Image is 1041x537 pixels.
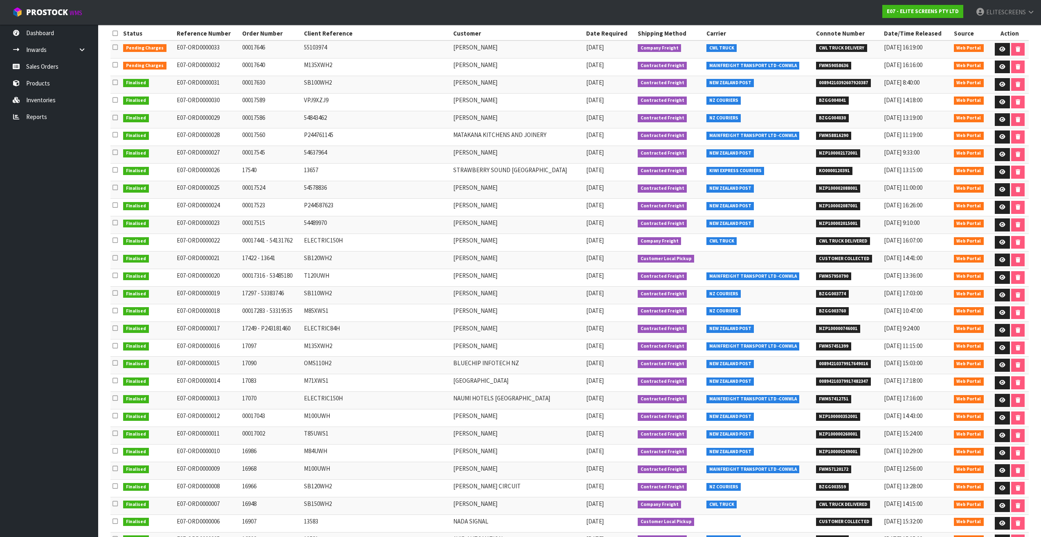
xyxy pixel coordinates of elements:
span: Finalised [123,79,149,87]
span: [DATE] [586,131,604,139]
span: MAINFREIGHT TRANSPORT LTD -CONWLA [706,62,800,70]
th: Source [952,27,990,40]
td: STRAWBERRY SOUND [GEOGRAPHIC_DATA] [451,164,585,181]
td: 00017586 [240,111,301,128]
span: [DATE] [586,272,604,279]
span: [DATE] [586,342,604,350]
td: 55103974 [302,40,451,58]
span: CWL TRUCK DELIVERY [816,44,867,52]
span: Finalised [123,202,149,210]
td: [GEOGRAPHIC_DATA] [451,374,585,392]
span: CWL TRUCK [706,44,737,52]
span: CWL TRUCK DELIVERED [816,237,870,245]
td: E07-ORD0000015 [175,357,241,374]
span: Contracted Freight [638,448,687,456]
td: [PERSON_NAME] [451,199,585,216]
th: Customer [451,27,585,40]
td: 00017560 [240,128,301,146]
span: [DATE] [586,166,604,174]
span: Contracted Freight [638,62,687,70]
td: [PERSON_NAME] [451,409,585,427]
th: Order Number [240,27,301,40]
span: ELITESCREENS [986,8,1026,16]
td: 17540 [240,164,301,181]
th: Carrier [704,27,814,40]
td: M100UWH [302,462,451,479]
td: OMS110H2 [302,357,451,374]
td: E07-ORD0000031 [175,76,241,93]
span: Contracted Freight [638,79,687,87]
span: [DATE] 11:19:00 [884,131,922,139]
span: Web Portal [954,167,984,175]
span: 00894210392607920387 [816,79,871,87]
td: E07-ORD0000028 [175,128,241,146]
span: Contracted Freight [638,395,687,403]
td: P244587623 [302,199,451,216]
span: [DATE] 15:24:00 [884,429,922,437]
td: E07-ORD0000033 [175,40,241,58]
span: Contracted Freight [638,483,687,491]
span: Web Portal [954,220,984,228]
span: [DATE] 17:18:00 [884,377,922,384]
span: [DATE] 8:40:00 [884,79,920,86]
span: [DATE] [586,429,604,437]
td: 54489970 [302,216,451,234]
span: Web Portal [954,325,984,333]
span: FWM59058636 [816,62,851,70]
td: M85XWS1 [302,304,451,321]
td: E07-ORD0000010 [175,445,241,462]
td: E07-ORD0000016 [175,339,241,357]
td: BLUECHIP INFOTECH NZ [451,357,585,374]
span: Web Portal [954,44,984,52]
span: Finalised [123,325,149,333]
span: MAINFREIGHT TRANSPORT LTD -CONWLA [706,132,800,140]
span: Finalised [123,342,149,351]
th: Reference Number [175,27,241,40]
span: Finalised [123,255,149,263]
span: [DATE] [586,377,604,384]
span: NZP100002172001 [816,149,860,157]
td: E07-ORD0000019 [175,286,241,304]
span: [DATE] 16:16:00 [884,61,922,69]
td: 00017589 [240,93,301,111]
span: Finalised [123,114,149,122]
span: NEW ZEALAND POST [706,184,754,193]
span: [DATE] [586,307,604,315]
span: [DATE] 16:07:00 [884,236,922,244]
span: Contracted Freight [638,132,687,140]
span: FWM57950790 [816,272,851,281]
span: Finalised [123,395,149,403]
td: 17097 [240,339,301,357]
span: Contracted Freight [638,272,687,281]
span: Web Portal [954,79,984,87]
span: Contracted Freight [638,413,687,421]
span: Web Portal [954,132,984,140]
span: [DATE] [586,184,604,191]
td: 00017515 [240,216,301,234]
span: Web Portal [954,114,984,122]
span: NZP100002087001 [816,202,860,210]
span: [DATE] [586,482,604,490]
th: Shipping Method [636,27,704,40]
span: Finalised [123,184,149,193]
td: [PERSON_NAME] [451,76,585,93]
span: [DATE] [586,289,604,297]
td: E07-ORD0000011 [175,427,241,445]
span: [DATE] 16:19:00 [884,43,922,51]
td: 00017640 [240,58,301,76]
td: 17090 [240,357,301,374]
span: KO0000120391 [816,167,852,175]
span: [DATE] 14:41:00 [884,254,922,262]
span: MAINFREIGHT TRANSPORT LTD -CONWLA [706,272,800,281]
td: E07-ORD0000030 [175,93,241,111]
td: 16966 [240,479,301,497]
td: SB120WH2 [302,251,451,269]
th: Date Required [584,27,636,40]
span: [DATE] [586,219,604,227]
th: Connote Number [814,27,882,40]
span: [DATE] [586,447,604,455]
td: 00017630 [240,76,301,93]
span: FWM57120172 [816,465,851,474]
span: [DATE] [586,61,604,69]
span: NEW ZEALAND POST [706,413,754,421]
